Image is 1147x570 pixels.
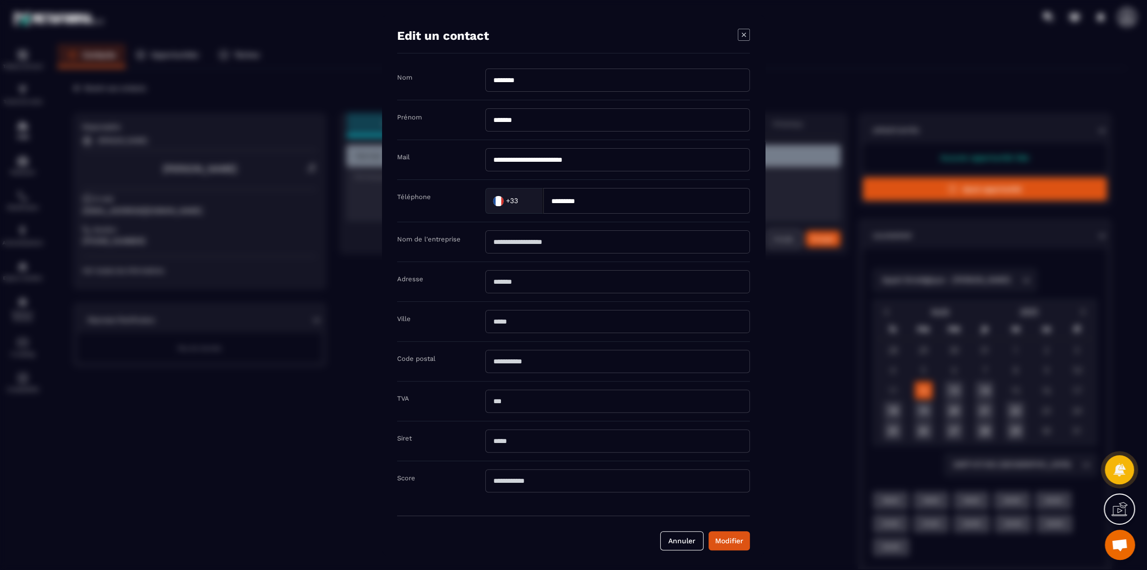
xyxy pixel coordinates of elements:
[506,196,518,206] span: +33
[397,434,412,442] label: Siret
[397,355,435,362] label: Code postal
[660,531,704,550] button: Annuler
[397,395,409,402] label: TVA
[485,188,543,214] div: Search for option
[1105,530,1135,560] a: Mở cuộc trò chuyện
[520,193,533,208] input: Search for option
[397,113,422,121] label: Prénom
[397,74,412,81] label: Nom
[397,474,415,482] label: Score
[397,315,411,323] label: Ville
[397,29,489,43] h4: Edit un contact
[397,235,461,243] label: Nom de l'entreprise
[709,531,750,550] button: Modifier
[397,193,431,201] label: Téléphone
[488,191,508,211] img: Country Flag
[397,153,410,161] label: Mail
[397,275,423,283] label: Adresse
